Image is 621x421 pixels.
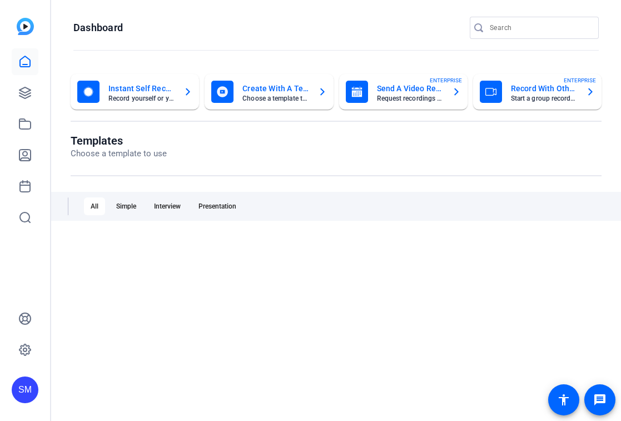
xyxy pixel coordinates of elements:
div: SM [12,377,38,403]
img: blue-gradient.svg [17,18,34,35]
button: Record With OthersStart a group recording sessionENTERPRISE [473,74,602,110]
mat-card-title: Record With Others [511,82,577,95]
button: Create With A TemplateChoose a template to get started [205,74,333,110]
mat-card-subtitle: Request recordings from anyone, anywhere [377,95,443,102]
button: Send A Video RequestRequest recordings from anyone, anywhereENTERPRISE [339,74,468,110]
mat-card-subtitle: Choose a template to get started [242,95,309,102]
h1: Templates [71,134,167,147]
div: All [84,197,105,215]
mat-card-subtitle: Record yourself or your screen [108,95,175,102]
button: Instant Self RecordRecord yourself or your screen [71,74,199,110]
mat-card-subtitle: Start a group recording session [511,95,577,102]
mat-card-title: Instant Self Record [108,82,175,95]
mat-card-title: Send A Video Request [377,82,443,95]
mat-icon: accessibility [557,393,570,407]
span: ENTERPRISE [430,76,462,85]
mat-icon: message [593,393,607,407]
input: Search [490,21,590,34]
div: Simple [110,197,143,215]
p: Choose a template to use [71,147,167,160]
div: Interview [147,197,187,215]
mat-card-title: Create With A Template [242,82,309,95]
span: ENTERPRISE [564,76,596,85]
div: Presentation [192,197,243,215]
h1: Dashboard [73,21,123,34]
